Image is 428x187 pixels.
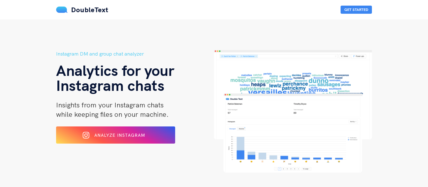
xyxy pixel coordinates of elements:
button: Get Started [341,6,372,14]
span: Analytics for your [56,61,174,80]
span: Instagram chats [56,76,164,95]
img: mS3x8y1f88AAAAABJRU5ErkJggg== [56,7,68,13]
span: while keeping files on your machine. [56,110,169,119]
span: Insights from your Instagram chats [56,101,164,109]
img: hero [214,50,372,173]
span: DoubleText [71,5,108,14]
h5: Instagram DM and group chat analyzer [56,50,214,58]
span: Analyze Instagram [94,132,145,138]
button: Analyze Instagram [56,126,175,144]
a: DoubleText [56,5,108,14]
a: Analyze Instagram [56,135,175,140]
